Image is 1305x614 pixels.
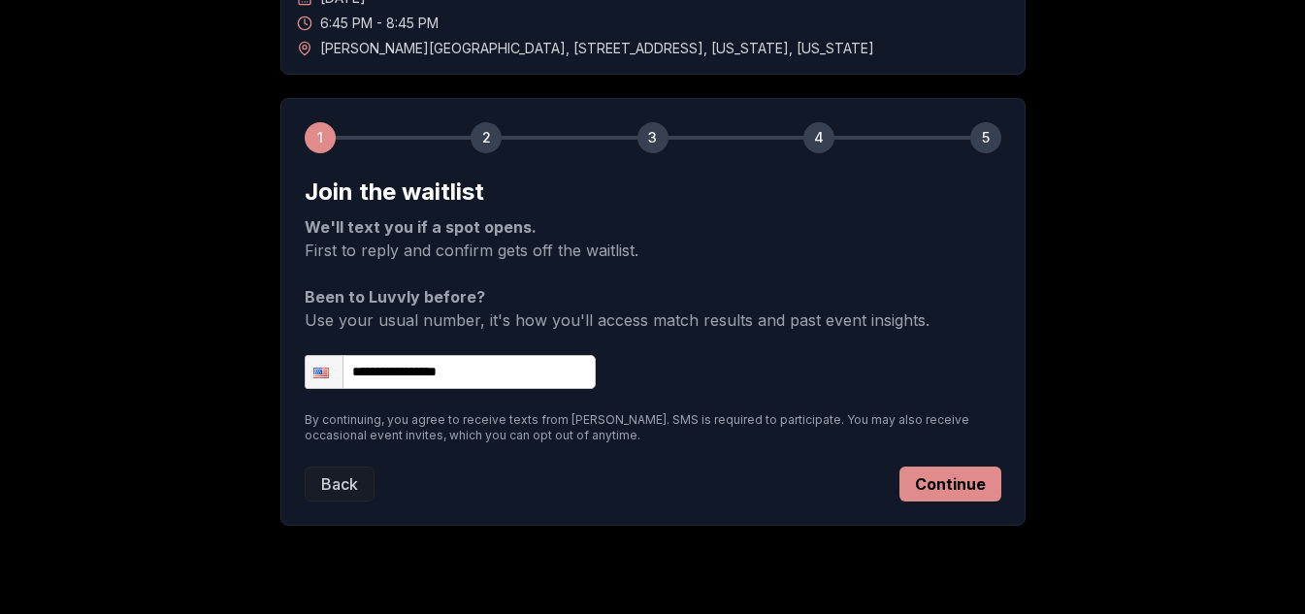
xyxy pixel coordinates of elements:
[305,467,375,501] button: Back
[305,215,1001,262] p: First to reply and confirm gets off the waitlist.
[637,122,669,153] div: 3
[305,412,1001,443] p: By continuing, you agree to receive texts from [PERSON_NAME]. SMS is required to participate. You...
[305,285,1001,332] p: Use your usual number, it's how you'll access match results and past event insights.
[305,287,485,307] strong: Been to Luvvly before?
[803,122,834,153] div: 4
[899,467,1001,501] button: Continue
[970,122,1001,153] div: 5
[305,217,537,237] strong: We'll text you if a spot opens.
[320,14,439,33] span: 6:45 PM - 8:45 PM
[305,177,1001,208] h2: Join the waitlist
[471,122,502,153] div: 2
[320,39,874,58] span: [PERSON_NAME][GEOGRAPHIC_DATA] , [STREET_ADDRESS] , [US_STATE] , [US_STATE]
[306,356,343,388] div: United States: + 1
[305,122,336,153] div: 1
